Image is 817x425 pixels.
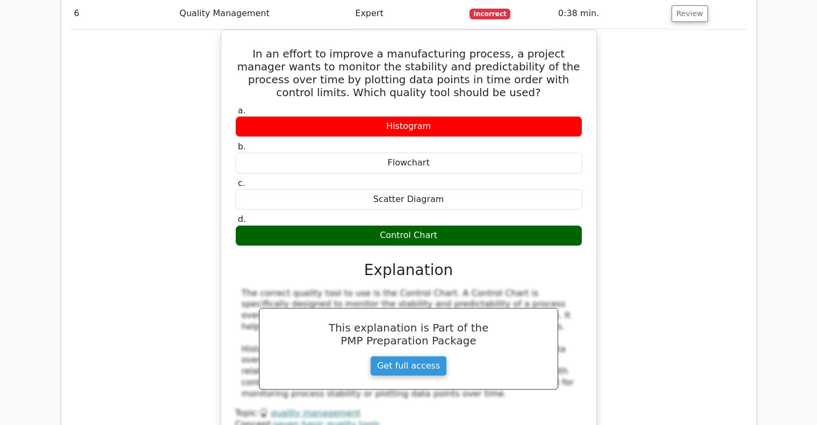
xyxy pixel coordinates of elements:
h3: Explanation [242,261,576,279]
a: Get full access [370,356,447,376]
button: Review [671,5,708,22]
div: Flowchart [235,153,582,174]
a: quality management [271,408,360,418]
div: Control Chart [235,225,582,246]
div: Histogram [235,116,582,137]
span: Incorrect [469,9,511,19]
span: b. [238,141,246,152]
div: Topic: [235,408,582,419]
div: The correct quality tool to use is the Control Chart. A Control Chart is specifically designed to... [242,288,576,400]
span: d. [238,214,246,224]
span: c. [238,178,245,188]
h5: In an effort to improve a manufacturing process, a project manager wants to monitor the stability... [234,47,583,99]
span: a. [238,105,246,116]
div: Scatter Diagram [235,189,582,210]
